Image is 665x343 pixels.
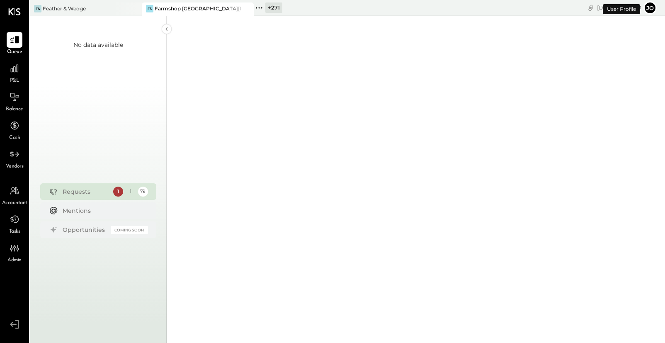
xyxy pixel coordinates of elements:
a: Vendors [0,146,29,170]
div: Mentions [63,207,144,215]
div: Requests [63,187,109,196]
a: P&L [0,61,29,85]
div: F& [34,5,41,12]
div: No data available [73,41,123,49]
a: Balance [0,89,29,113]
a: Queue [0,32,29,56]
span: Queue [7,49,22,56]
span: P&L [10,77,19,85]
span: Cash [9,134,20,142]
span: Admin [7,257,22,264]
a: Admin [0,240,29,264]
span: Balance [6,106,23,113]
div: + 271 [265,2,282,13]
button: Jo [643,1,657,15]
div: FS [146,5,153,12]
div: [DATE] [597,4,641,12]
div: copy link [587,3,595,12]
a: Tasks [0,212,29,236]
span: Accountant [2,199,27,207]
a: Cash [0,118,29,142]
div: Opportunities [63,226,107,234]
a: Accountant [0,183,29,207]
div: Coming Soon [111,226,148,234]
div: User Profile [603,4,640,14]
div: Feather & Wedge [43,5,86,12]
div: 1 [126,187,136,197]
div: 1 [113,187,123,197]
div: Farmshop [GEOGRAPHIC_DATA][PERSON_NAME] [155,5,241,12]
span: Tasks [9,228,20,236]
span: Vendors [6,163,24,170]
div: 79 [138,187,148,197]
